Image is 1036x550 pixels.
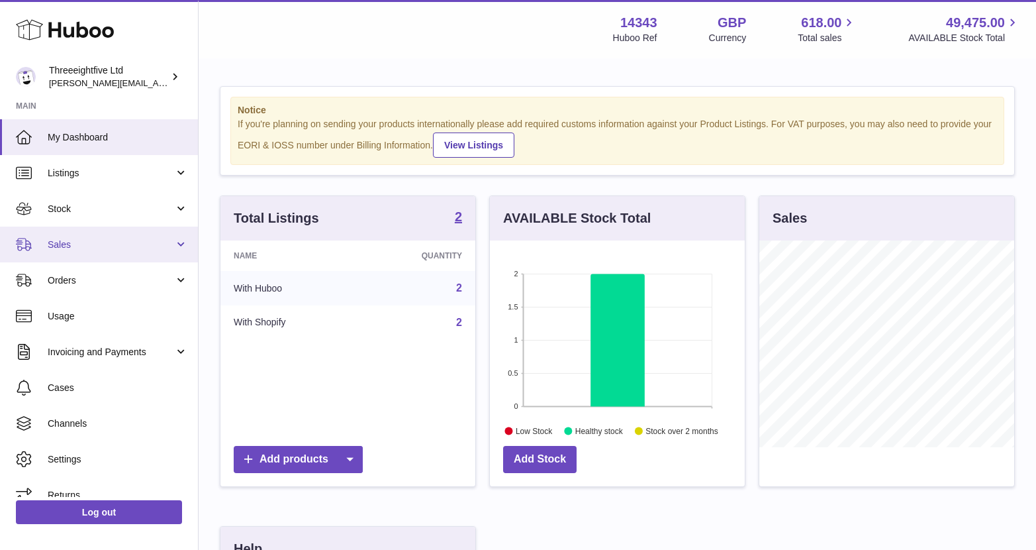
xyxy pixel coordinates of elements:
img: james@threeeightfive.co [16,67,36,87]
a: Add Stock [503,446,577,473]
span: Invoicing and Payments [48,346,174,358]
a: 618.00 Total sales [798,14,857,44]
a: 2 [456,317,462,328]
strong: 14343 [620,14,657,32]
td: With Shopify [220,305,358,340]
span: 49,475.00 [946,14,1005,32]
a: View Listings [433,133,514,158]
span: Settings [48,453,188,466]
div: Currency [709,32,747,44]
text: Low Stock [516,426,553,435]
div: Threeeightfive Ltd [49,64,168,89]
h3: Total Listings [234,209,319,227]
span: 618.00 [801,14,841,32]
text: 0.5 [508,369,518,377]
span: My Dashboard [48,131,188,144]
h3: AVAILABLE Stock Total [503,209,651,227]
strong: 2 [455,210,462,223]
text: 0 [514,402,518,410]
a: Add products [234,446,363,473]
span: Listings [48,167,174,180]
a: Log out [16,500,182,524]
text: 2 [514,270,518,278]
span: [PERSON_NAME][EMAIL_ADDRESS][DOMAIN_NAME] [49,78,265,88]
h3: Sales [773,209,807,227]
strong: Notice [238,104,997,117]
th: Quantity [358,241,475,271]
text: Stock over 2 months [645,426,718,435]
span: AVAILABLE Stock Total [908,32,1020,44]
span: Channels [48,417,188,430]
a: 49,475.00 AVAILABLE Stock Total [908,14,1020,44]
text: 1 [514,336,518,344]
text: 1.5 [508,303,518,311]
span: Sales [48,239,174,251]
strong: GBP [718,14,746,32]
a: 2 [455,210,462,226]
text: Healthy stock [575,426,624,435]
span: Stock [48,203,174,215]
div: If you're planning on sending your products internationally please add required customs informati... [238,118,997,158]
a: 2 [456,282,462,294]
th: Name [220,241,358,271]
div: Huboo Ref [613,32,657,44]
td: With Huboo [220,271,358,305]
span: Returns [48,489,188,502]
span: Total sales [798,32,857,44]
span: Cases [48,382,188,394]
span: Orders [48,274,174,287]
span: Usage [48,310,188,323]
